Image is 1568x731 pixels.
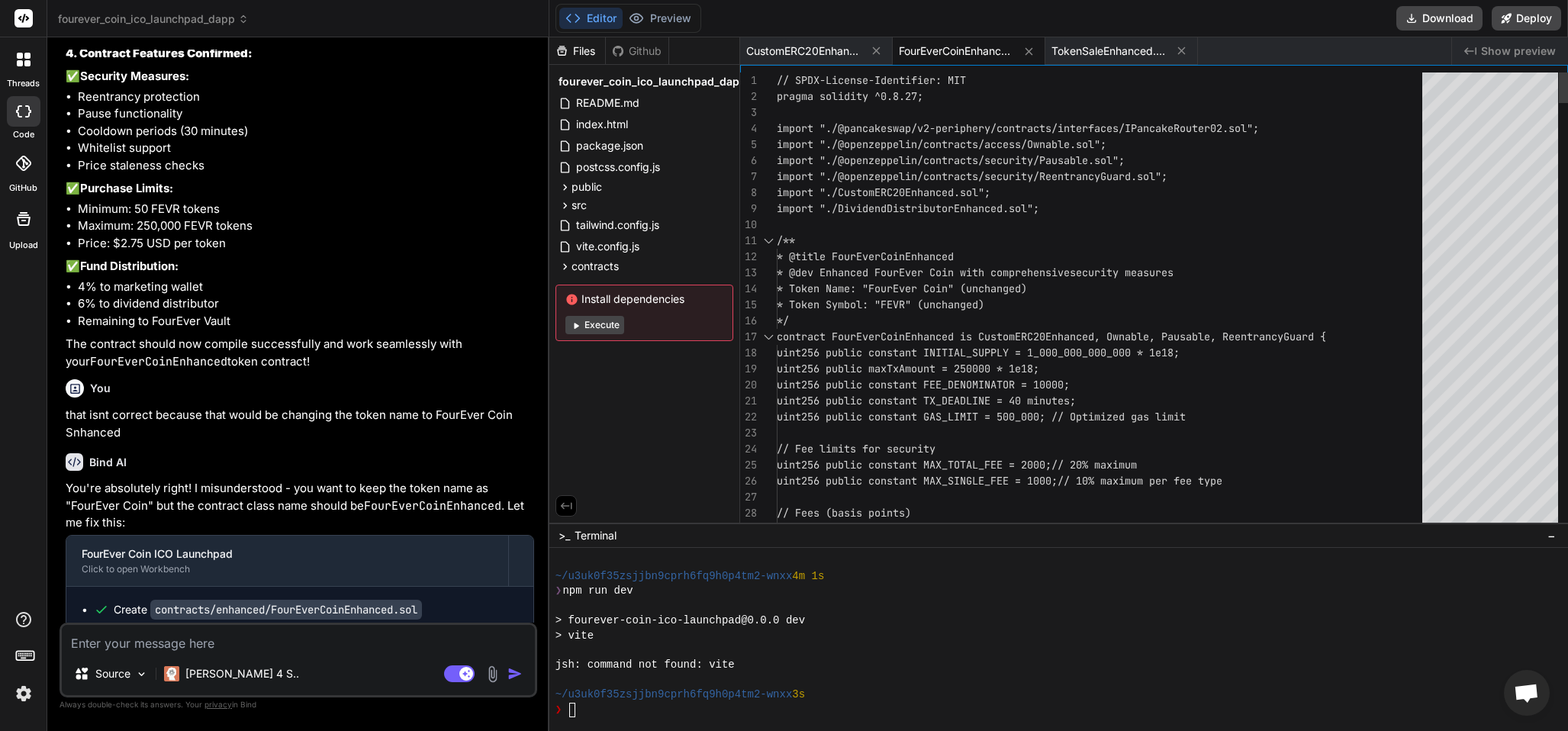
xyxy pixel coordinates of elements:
span: index.html [575,115,629,134]
img: icon [507,666,523,681]
p: ✅ [66,180,534,198]
span: rfaces/IPancakeRouter02.sol"; [1082,121,1259,135]
label: code [13,128,34,141]
span: 0; [1058,378,1070,391]
span: import "./@openzeppelin/contracts/security/Pausabl [777,153,1082,167]
span: uint256 public constant MAX_TOTAL_FEE = 2000; [777,458,1051,472]
a: Open chat [1504,670,1550,716]
span: // 20% maximum [1051,458,1137,472]
span: contracts [571,259,619,274]
span: // Fees (basis points) [777,506,911,520]
span: > vite [555,629,594,643]
span: npm run dev [562,584,633,598]
span: vite.config.js [575,237,641,256]
p: The contract should now compile successfully and work seamlessly with your token contract! [66,336,534,370]
span: ncyGuard.sol"; [1082,169,1167,183]
span: uint256 public liquidityFee = 200; // 2% [777,522,1021,536]
div: 10 [740,217,757,233]
span: import "./CustomERC20Enhanced.sol"; [777,185,990,199]
button: FourEver Coin ICO LaunchpadClick to open Workbench [66,536,508,586]
img: Claude 4 Sonnet [164,666,179,681]
span: uint256 public constant INITIAL_SUPPLY = 1_000 [777,346,1058,359]
button: Preview [623,8,697,29]
span: uint256 public constant FEE_DENOMINATOR = 1000 [777,378,1058,391]
div: 26 [740,473,757,489]
div: 28 [740,505,757,521]
span: 4m 1s [792,569,824,584]
img: Pick Models [135,668,148,681]
li: Whitelist support [78,140,534,157]
span: _000_000_000 * 1e18; [1058,346,1180,359]
li: Price: $2.75 USD per token [78,235,534,253]
div: 20 [740,377,757,393]
strong: Purchase Limits: [80,181,173,195]
li: Maximum: 250,000 FEVR tokens [78,217,534,235]
span: contract FourEverCoinEnhanced is CustomERC20Enhanc [777,330,1082,343]
li: Pause functionality [78,105,534,123]
li: Price staleness checks [78,157,534,175]
span: es; [1058,394,1076,407]
span: > fourever-coin-ico-launchpad@0.0.0 dev [555,613,805,628]
div: 16 [740,313,757,329]
span: postcss.config.js [575,158,662,176]
div: 24 [740,441,757,457]
span: ~/u3uk0f35zsjjbn9cprh6fq9h0p4tm2-wnxx [555,688,793,702]
span: ed, Ownable, Pausable, ReentrancyGuard { [1082,330,1326,343]
li: Remaining to FourEver Vault [78,313,534,330]
span: * @title FourEverCoinEnhanced [777,250,954,263]
div: 22 [740,409,757,425]
p: that isnt correct because that would be changing the token name to FourEver Coin Snhanced [66,407,534,441]
span: import "./@openzeppelin/contracts/access/Ownable.s [777,137,1082,151]
div: 8 [740,185,757,201]
span: CustomERC20Enhanced.sol [746,43,861,59]
div: 29 [740,521,757,537]
p: Source [95,666,130,681]
span: >_ [559,528,570,543]
div: 17 [740,329,757,345]
span: src [571,198,587,213]
div: Click to collapse the range. [758,329,778,345]
li: Reentrancy protection [78,89,534,106]
span: * Token Name: "FourEver Coin" (unchanged) [777,282,1027,295]
img: attachment [484,665,501,683]
li: Cooldown periods (30 minutes) [78,123,534,140]
span: * Token Symbol: "FEVR" (unchanged) [777,298,984,311]
span: uint256 public constant MAX_SINGLE_FEE = 1000; [777,474,1058,488]
span: uint256 public constant GAS_LIMIT = 500_000; / [777,410,1058,423]
span: tailwind.config.js [575,216,661,234]
code: FourEverCoinEnhanced [90,354,227,369]
button: Deploy [1492,6,1561,31]
span: * @dev Enhanced FourEver Coin with comprehensive [777,266,1070,279]
span: // SPDX-License-Identifier: MIT [777,73,966,87]
div: 4 [740,121,757,137]
span: Install dependencies [565,291,723,307]
div: 2 [740,89,757,105]
span: import "./@pancakeswap/v2-periphery/contracts/inte [777,121,1082,135]
span: FourEverCoinEnhanced.sol [899,43,1013,59]
span: ❯ [555,703,563,717]
h6: Bind AI [89,455,127,470]
span: Terminal [575,528,617,543]
div: 12 [740,249,757,265]
div: 5 [740,137,757,153]
p: [PERSON_NAME] 4 S.. [185,666,299,681]
h6: You [90,381,111,396]
span: 3s [792,688,805,702]
span: ~/u3uk0f35zsjjbn9cprh6fq9h0p4tm2-wnxx [555,569,793,584]
span: ol"; [1082,137,1106,151]
span: fourever_coin_ico_launchpad_dapp [58,11,249,27]
p: ✅ [66,258,534,275]
div: 23 [740,425,757,441]
span: Show preview [1481,43,1556,59]
div: 7 [740,169,757,185]
button: Download [1396,6,1483,31]
span: TokenSaleEnhanced.sol [1051,43,1166,59]
div: 13 [740,265,757,281]
div: 19 [740,361,757,377]
label: GitHub [9,182,37,195]
div: 3 [740,105,757,121]
div: 25 [740,457,757,473]
span: / Optimized gas limit [1058,410,1186,423]
span: import "./@openzeppelin/contracts/security/Reentra [777,169,1082,183]
div: FourEver Coin ICO Launchpad [82,546,493,562]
